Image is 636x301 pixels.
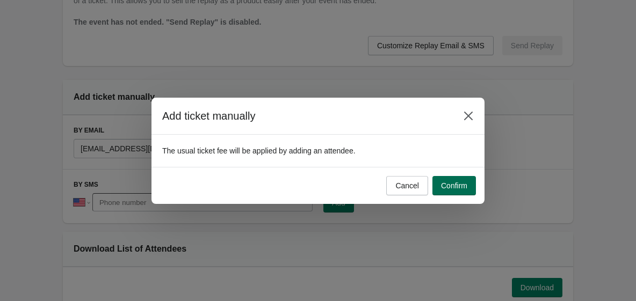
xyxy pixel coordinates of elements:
[459,106,478,126] button: Close
[441,181,467,190] span: Confirm
[162,108,448,123] h2: Add ticket manually
[395,181,419,190] span: Cancel
[432,176,476,195] button: Confirm
[386,176,428,195] button: Cancel
[162,145,474,156] p: The usual ticket fee will be applied by adding an attendee.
